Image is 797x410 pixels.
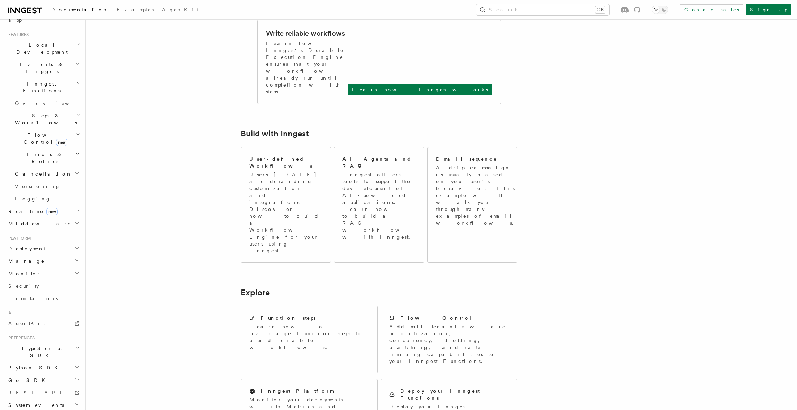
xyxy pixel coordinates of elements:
[6,80,75,94] span: Inngest Functions
[400,314,472,321] h2: Flow Control
[8,283,39,289] span: Security
[6,364,62,371] span: Python SDK
[6,58,81,78] button: Events & Triggers
[12,180,81,193] a: Versioning
[436,155,497,162] h2: Email sequence
[241,288,270,297] a: Explore
[381,306,517,373] a: Flow ControlAdd multi-tenant aware prioritization, concurrency, throttling, batching, and rate li...
[342,171,416,240] p: Inngest offers tools to support the development of AI-powered applications. Learn how to build a ...
[352,86,488,93] p: Learn how Inngest works
[680,4,743,15] a: Contact sales
[12,109,81,129] button: Steps & Workflows
[334,147,424,263] a: AI Agents and RAGInngest offers tools to support the development of AI-powered applications. Lear...
[427,147,517,263] a: Email sequenceA drip campaign is usually based on your user's behavior. This example will walk yo...
[12,170,72,177] span: Cancellation
[260,387,334,394] h2: Inngest Platform
[6,386,81,399] a: REST API
[15,196,51,202] span: Logging
[12,132,76,145] span: Flow Control
[12,148,81,168] button: Errors & Retries
[6,220,71,227] span: Middleware
[6,310,13,316] span: AI
[8,296,58,301] span: Limitations
[6,377,49,384] span: Go SDK
[8,321,45,326] span: AgentKit
[6,205,81,217] button: Realtimenew
[6,242,81,255] button: Deployment
[241,306,378,373] a: Function stepsLearn how to leverage Function steps to build reliable workflows.
[6,292,81,305] a: Limitations
[6,42,75,55] span: Local Development
[46,208,58,215] span: new
[249,323,369,351] p: Learn how to leverage Function steps to build reliable workflows.
[6,235,31,241] span: Platform
[12,97,81,109] a: Overview
[158,2,203,19] a: AgentKit
[476,4,609,15] button: Search...⌘K
[6,258,45,265] span: Manage
[6,335,35,341] span: References
[6,208,58,215] span: Realtime
[436,164,517,226] p: A drip campaign is usually based on your user's behavior. This example will walk you through many...
[12,151,75,165] span: Errors & Retries
[6,270,41,277] span: Monitor
[12,168,81,180] button: Cancellation
[6,317,81,330] a: AgentKit
[15,100,86,106] span: Overview
[6,267,81,280] button: Monitor
[51,7,108,12] span: Documentation
[260,314,316,321] h2: Function steps
[348,84,492,95] a: Learn how Inngest works
[342,155,416,169] h2: AI Agents and RAG
[12,129,81,148] button: Flow Controlnew
[249,155,322,169] h2: User-defined Workflows
[241,129,309,139] a: Build with Inngest
[117,7,154,12] span: Examples
[266,28,345,38] h2: Write reliable workflows
[6,32,29,37] span: Features
[6,39,81,58] button: Local Development
[249,171,322,254] p: Users [DATE] are demanding customization and integrations. Discover how to build a Workflow Engin...
[8,390,67,395] span: REST API
[162,7,199,12] span: AgentKit
[6,345,75,359] span: TypeScript SDK
[15,184,61,189] span: Versioning
[6,255,81,267] button: Manage
[6,97,81,205] div: Inngest Functions
[652,6,668,14] button: Toggle dark mode
[6,280,81,292] a: Security
[241,147,331,263] a: User-defined WorkflowsUsers [DATE] are demanding customization and integrations. Discover how to ...
[56,139,67,146] span: new
[595,6,605,13] kbd: ⌘K
[6,61,75,75] span: Events & Triggers
[12,193,81,205] a: Logging
[389,323,509,365] p: Add multi-tenant aware prioritization, concurrency, throttling, batching, and rate limiting capab...
[6,402,64,409] span: System events
[6,245,46,252] span: Deployment
[112,2,158,19] a: Examples
[6,78,81,97] button: Inngest Functions
[6,374,81,386] button: Go SDK
[266,40,348,95] p: Learn how Inngest's Durable Execution Engine ensures that your workflow already run until complet...
[746,4,791,15] a: Sign Up
[6,217,81,230] button: Middleware
[47,2,112,19] a: Documentation
[6,342,81,362] button: TypeScript SDK
[6,362,81,374] button: Python SDK
[12,112,77,126] span: Steps & Workflows
[400,387,509,401] h2: Deploy your Inngest Functions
